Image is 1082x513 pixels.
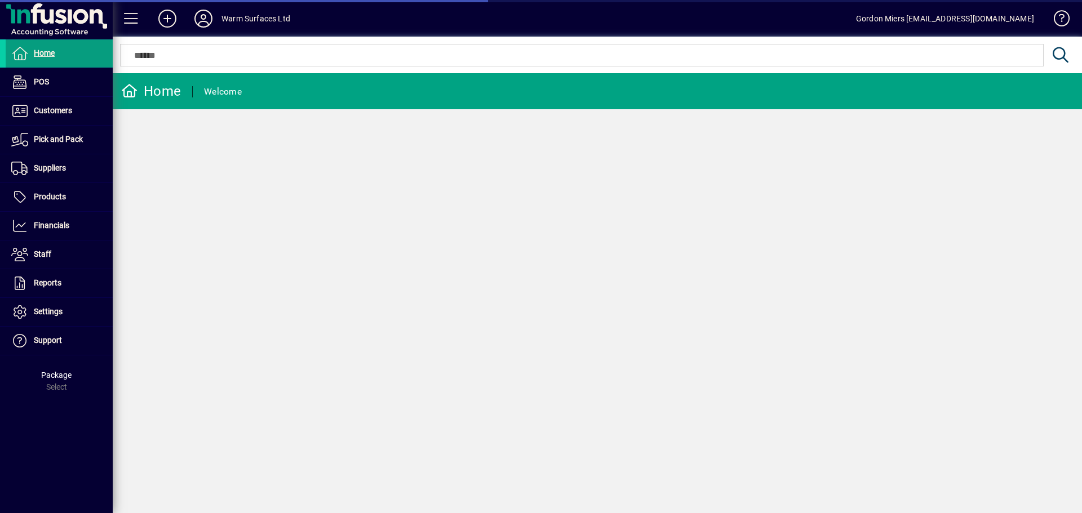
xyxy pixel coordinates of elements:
a: Customers [6,97,113,125]
a: Pick and Pack [6,126,113,154]
button: Profile [185,8,221,29]
span: Pick and Pack [34,135,83,144]
a: Reports [6,269,113,297]
span: Suppliers [34,163,66,172]
a: Settings [6,298,113,326]
a: Financials [6,212,113,240]
span: Reports [34,278,61,287]
a: Products [6,183,113,211]
a: Knowledge Base [1045,2,1068,39]
span: Settings [34,307,63,316]
div: Gordon Miers [EMAIL_ADDRESS][DOMAIN_NAME] [856,10,1034,28]
a: Suppliers [6,154,113,182]
button: Add [149,8,185,29]
div: Home [121,82,181,100]
div: Welcome [204,83,242,101]
a: POS [6,68,113,96]
span: Staff [34,249,51,258]
span: Home [34,48,55,57]
span: POS [34,77,49,86]
span: Customers [34,106,72,115]
a: Support [6,327,113,355]
span: Package [41,371,72,380]
span: Products [34,192,66,201]
span: Financials [34,221,69,230]
span: Support [34,336,62,345]
div: Warm Surfaces Ltd [221,10,290,28]
a: Staff [6,240,113,269]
